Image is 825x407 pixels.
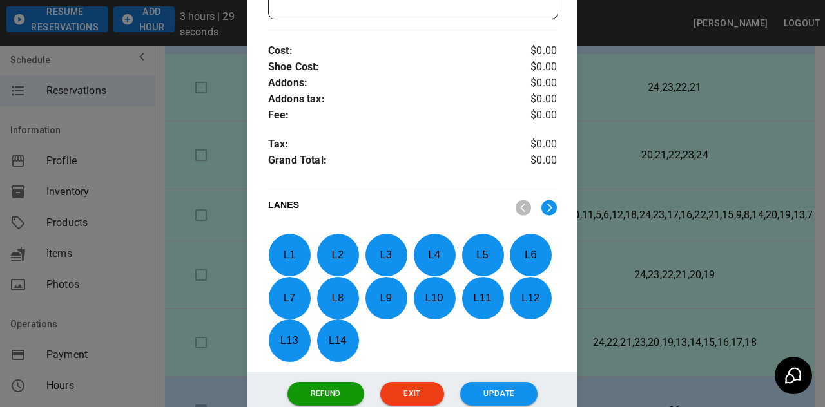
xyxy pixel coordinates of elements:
p: L 13 [268,325,311,355]
button: Exit [380,382,443,406]
p: L 8 [316,283,359,313]
p: Cost : [268,43,509,59]
p: L 4 [413,240,456,270]
p: L 5 [461,240,504,270]
p: L 7 [268,283,311,313]
p: $0.00 [509,43,557,59]
p: $0.00 [509,137,557,153]
p: L 11 [461,283,504,313]
p: L 2 [316,240,359,270]
p: $0.00 [509,153,557,172]
p: L 6 [509,240,552,270]
p: Addons : [268,75,509,91]
img: right.svg [541,200,557,216]
button: Update [460,382,538,406]
p: L 9 [365,283,407,313]
p: Grand Total : [268,153,509,172]
button: Refund [287,382,364,406]
p: LANES [268,198,505,216]
p: Fee : [268,108,509,124]
p: L 14 [316,325,359,355]
p: L 12 [509,283,552,313]
p: $0.00 [509,91,557,108]
img: nav_left.svg [516,200,531,216]
p: L 3 [365,240,407,270]
p: L 1 [268,240,311,270]
p: $0.00 [509,75,557,91]
p: $0.00 [509,108,557,124]
p: $0.00 [509,59,557,75]
p: Addons tax : [268,91,509,108]
p: Tax : [268,137,509,153]
p: Shoe Cost : [268,59,509,75]
p: L 10 [413,283,456,313]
